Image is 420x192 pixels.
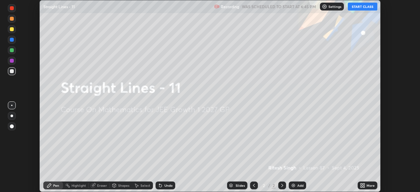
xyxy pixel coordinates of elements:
button: START CLASS [348,3,377,11]
div: More [367,184,375,187]
div: Undo [164,184,173,187]
img: add-slide-button [291,183,296,188]
div: Eraser [97,184,107,187]
div: 2 [272,182,276,188]
img: recording.375f2c34.svg [214,4,220,9]
div: Add [297,184,304,187]
p: Straight Lines - 11 [43,4,75,9]
div: Slides [236,184,245,187]
h5: WAS SCHEDULED TO START AT 6:45 PM [242,4,316,10]
div: Shapes [118,184,129,187]
div: Select [140,184,150,187]
div: / [268,183,270,187]
img: class-settings-icons [322,4,327,9]
p: Recording [221,4,239,9]
div: 2 [261,183,267,187]
div: Highlight [72,184,86,187]
p: Settings [328,5,341,8]
div: Pen [53,184,59,187]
